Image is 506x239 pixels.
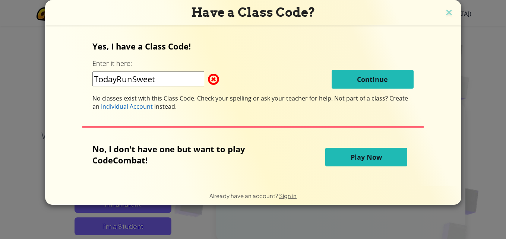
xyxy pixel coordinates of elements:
[92,94,334,102] span: No classes exist with this Class Code. Check your spelling or ask your teacher for help.
[92,59,132,68] label: Enter it here:
[209,192,279,199] span: Already have an account?
[351,153,382,162] span: Play Now
[332,70,414,89] button: Continue
[92,94,408,111] span: Not part of a class? Create an
[279,192,297,199] a: Sign in
[191,5,315,20] span: Have a Class Code?
[153,102,177,111] span: instead.
[92,41,414,52] p: Yes, I have a Class Code!
[357,75,388,84] span: Continue
[325,148,407,166] button: Play Now
[101,102,153,111] span: Individual Account
[444,7,454,19] img: close icon
[92,143,282,166] p: No, I don't have one but want to play CodeCombat!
